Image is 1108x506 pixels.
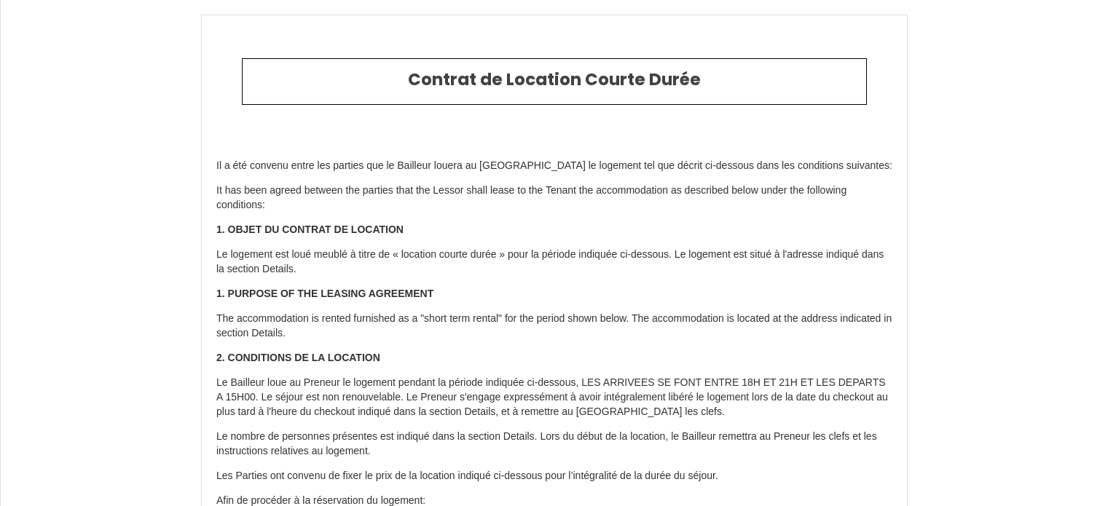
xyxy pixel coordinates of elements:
[216,376,892,419] p: Le Bailleur loue au Preneur le logement pendant la période indiquée ci-dessous, LES ARRIVEES SE F...
[216,352,380,363] strong: 2. CONDITIONS DE LA LOCATION
[216,469,892,483] p: Les Parties ont convenu de fixer le prix de la location indiqué ci-dessous pour l’intégralité de ...
[216,159,892,173] p: Il a été convenu entre les parties que le Bailleur louera au [GEOGRAPHIC_DATA] le logement tel qu...
[216,312,892,341] p: The accommodation is rented furnished as a "short term rental" for the period shown below. The ac...
[216,248,892,277] p: Le logement est loué meublé à titre de « location courte durée » pour la période indiquée ci-dess...
[216,224,404,235] strong: 1. OBJET DU CONTRAT DE LOCATION
[216,288,433,299] strong: 1. PURPOSE OF THE LEASING AGREEMENT
[216,183,892,213] p: It has been agreed between the parties that the Lessor shall lease to the Tenant the accommodatio...
[254,70,855,90] h2: Contrat de Location Courte Durée
[216,430,892,459] p: Le nombre de personnes présentes est indiqué dans la section Details. Lors du début de la locatio...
